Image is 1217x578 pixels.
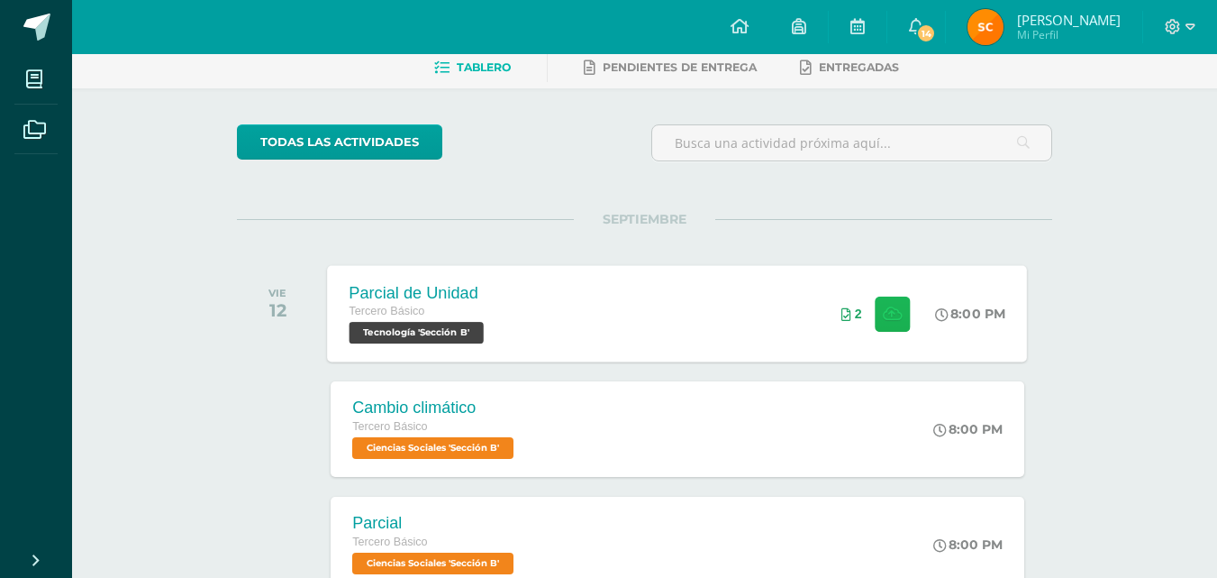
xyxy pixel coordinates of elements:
[457,60,511,74] span: Tablero
[574,211,715,227] span: SEPTIEMBRE
[652,125,1051,161] input: Busca una actividad próxima aquí...
[933,421,1003,437] div: 8:00 PM
[352,536,427,548] span: Tercero Básico
[841,307,862,321] div: Archivos entregados
[855,307,862,321] span: 2
[933,537,1003,553] div: 8:00 PM
[434,53,511,82] a: Tablero
[800,53,899,82] a: Entregadas
[1017,11,1121,29] span: [PERSON_NAME]
[936,306,1006,322] div: 8:00 PM
[352,420,427,433] span: Tercero Básico
[268,287,286,299] div: VIE
[350,322,484,344] span: Tecnología 'Sección B'
[237,124,442,160] a: todas las Actividades
[350,305,425,317] span: Tercero Básico
[352,553,513,574] span: Ciencias Sociales 'Sección B'
[819,60,899,74] span: Entregadas
[350,283,489,302] div: Parcial de Unidad
[584,53,757,82] a: Pendientes de entrega
[916,23,936,43] span: 14
[352,399,518,417] div: Cambio climático
[603,60,757,74] span: Pendientes de entrega
[268,299,286,321] div: 12
[352,514,518,533] div: Parcial
[1017,27,1121,42] span: Mi Perfil
[352,437,513,459] span: Ciencias Sociales 'Sección B'
[967,9,1004,45] img: 5f1eac71314560e0f20f6c40fd5f0140.png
